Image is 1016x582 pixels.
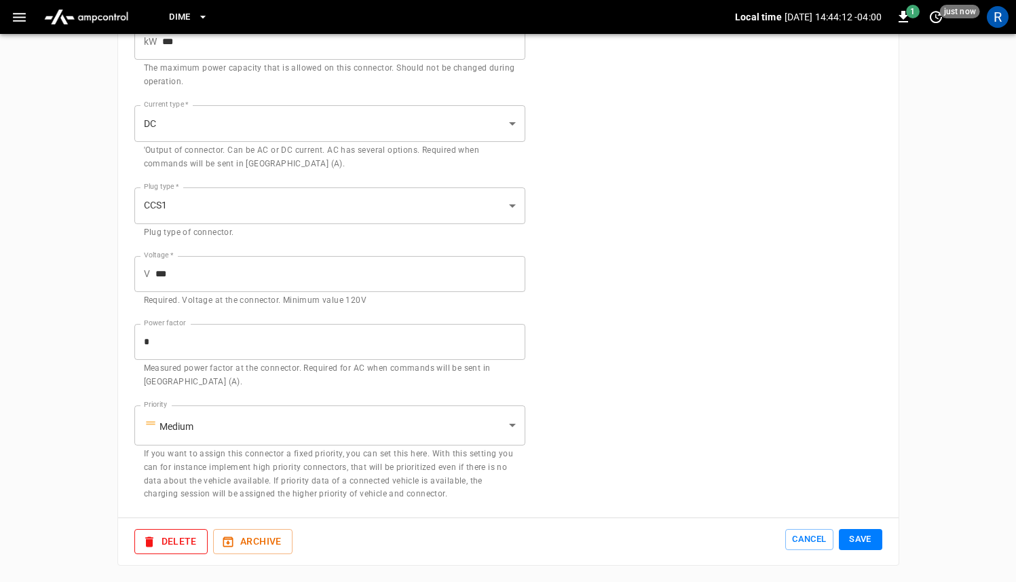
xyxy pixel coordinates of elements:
[925,6,947,28] button: set refresh interval
[144,144,516,171] p: 'Output of connector. Can be AC or DC current. AC has several options. Required when commands wil...
[906,5,920,18] span: 1
[987,6,1009,28] div: profile-icon
[144,181,178,192] label: Plug type
[144,35,157,49] p: kW
[144,267,150,281] p: V
[144,399,168,410] label: Priority
[134,187,525,224] div: CCS1
[134,405,525,445] div: Medium
[839,529,882,550] button: Save
[735,10,782,24] p: Local time
[213,529,293,554] button: Archive
[144,226,516,240] p: Plug type of connector.
[144,448,516,502] p: If you want to assign this connector a fixed priority, you can set this here. With this setting y...
[164,4,214,31] button: Dime
[785,529,833,550] button: Cancel
[144,318,186,329] label: Power factor
[144,250,174,261] label: Voltage
[134,105,525,142] div: DC
[144,294,516,308] p: Required. Voltage at the connector. Minimum value 120V
[144,99,189,110] label: Current type
[940,5,980,18] span: just now
[169,10,191,25] span: Dime
[785,10,882,24] p: [DATE] 14:44:12 -04:00
[144,362,516,389] p: Measured power factor at the connector. Required for AC when commands will be sent in [GEOGRAPHIC...
[144,62,516,89] p: The maximum power capacity that is allowed on this connector. Should not be changed during operat...
[39,4,134,30] img: ampcontrol.io logo
[134,529,208,554] button: Delete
